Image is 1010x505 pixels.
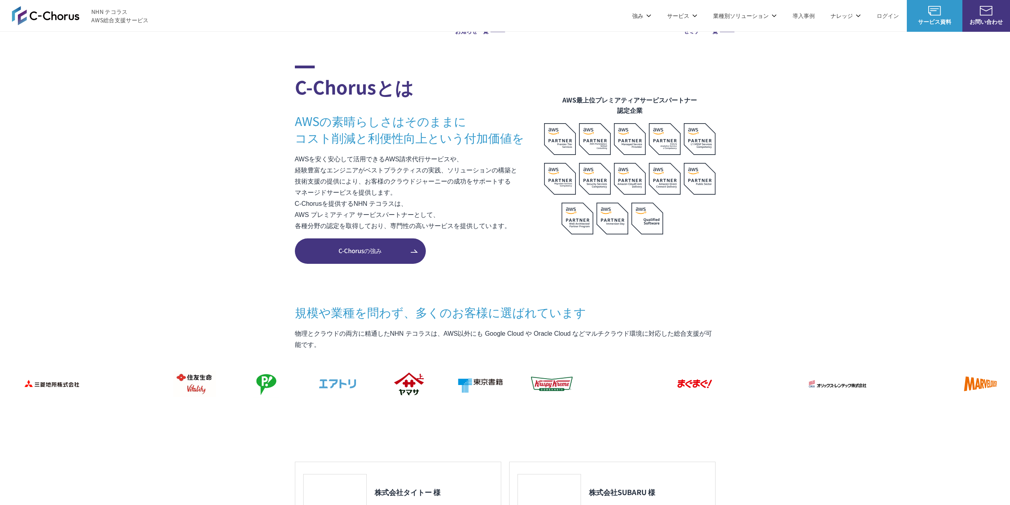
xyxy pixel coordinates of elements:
[91,8,149,24] span: NHN テコラス AWS総合支援サービス
[962,17,1010,26] span: お問い合わせ
[793,12,815,20] a: 導入事例
[129,408,192,439] img: ファンコミュニケーションズ
[161,368,224,400] img: 住友生命保険相互
[295,246,426,255] span: C-Chorusの強み
[831,12,861,20] p: ナレッジ
[415,408,478,439] img: 国境なき医師団
[272,408,335,439] img: 世界貿易センタービルディング
[875,368,939,400] img: オルトプラス
[661,368,724,400] img: まぐまぐ
[446,368,510,400] img: 東京書籍
[629,407,693,439] img: 早稲田大学
[89,368,153,400] img: ミズノ
[700,408,764,439] img: 一橋大学
[12,6,79,25] img: AWS総合支援サービス C-Chorus
[589,487,655,497] h3: 株式会社SUBARU 様
[343,408,407,439] img: クリーク・アンド・リバー
[980,6,993,15] img: お問い合わせ
[544,95,716,115] figcaption: AWS最上位プレミアティアサービスパートナー 認定企業
[915,408,978,439] img: 佐賀大学
[12,6,149,25] a: AWS総合支援サービス C-Chorus NHN テコラスAWS総合支援サービス
[375,487,441,497] h3: 株式会社タイトー 様
[558,407,621,439] img: 慶應義塾
[907,17,962,26] span: サービス資料
[58,408,121,439] img: スペースシャワー
[295,66,544,101] h2: C-Chorusとは
[200,408,264,439] img: エイチーム
[295,328,716,350] p: 物理とクラウドの両方に精通したNHN テコラスは、AWS以外にも Google Cloud や Oracle Cloud などマルチクラウド環境に対応した総合支援が可能です。
[486,407,550,439] img: 日本財団
[732,368,796,400] img: ラクサス・テクノロジーズ
[304,368,367,400] img: エアトリ
[518,368,581,400] img: クリスピー・クリーム・ドーナツ
[18,368,81,400] img: 三菱地所
[804,368,867,400] img: オリックス・レンテック
[772,408,835,439] img: 大阪工業大学
[632,12,651,20] p: 強み
[589,368,653,399] img: 共同通信デジタル
[295,112,544,146] h3: AWSの素晴らしさはそのままに コスト削減と利便性向上という付加価値を
[713,12,777,20] p: 業種別ソリューション
[928,6,941,15] img: AWS総合支援サービス C-Chorus サービス資料
[232,368,296,400] img: フジモトHD
[947,368,1010,400] img: マーベラス
[295,304,716,320] h3: 規模や業種を問わず、 多くのお客様に選ばれています
[375,368,439,400] img: ヤマサ醤油
[295,238,426,264] a: C-Chorusの強み
[667,12,697,20] p: サービス
[295,154,544,232] p: AWSを安く安心して活用できるAWS請求代行サービスや、 経験豊富なエンジニアがベストプラクティスの実践、ソリューションの構築と 技術支援の提供により、お客様のクラウドジャーニーの成功をサポート...
[843,408,907,439] img: 香川大学
[877,12,899,20] a: ログイン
